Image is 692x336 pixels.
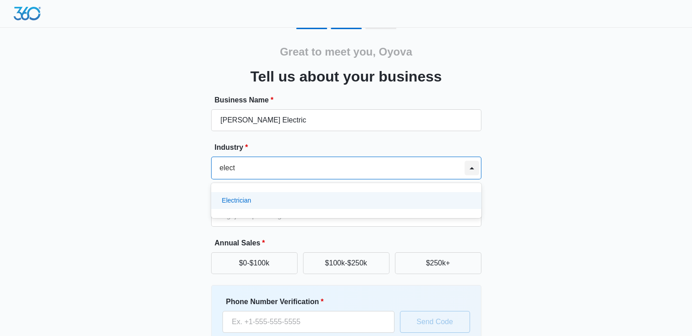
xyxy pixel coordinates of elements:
[280,44,412,60] h2: Great to meet you, Oyova
[215,95,485,106] label: Business Name
[211,109,481,131] input: e.g. Jane's Plumbing
[215,142,485,153] label: Industry
[222,311,394,333] input: Ex. +1-555-555-5555
[395,252,481,274] button: $250k+
[215,238,485,249] label: Annual Sales
[226,296,398,307] label: Phone Number Verification
[303,252,389,274] button: $100k-$250k
[222,196,252,205] p: Electrician
[211,252,298,274] button: $0-$100k
[250,66,442,87] h3: Tell us about your business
